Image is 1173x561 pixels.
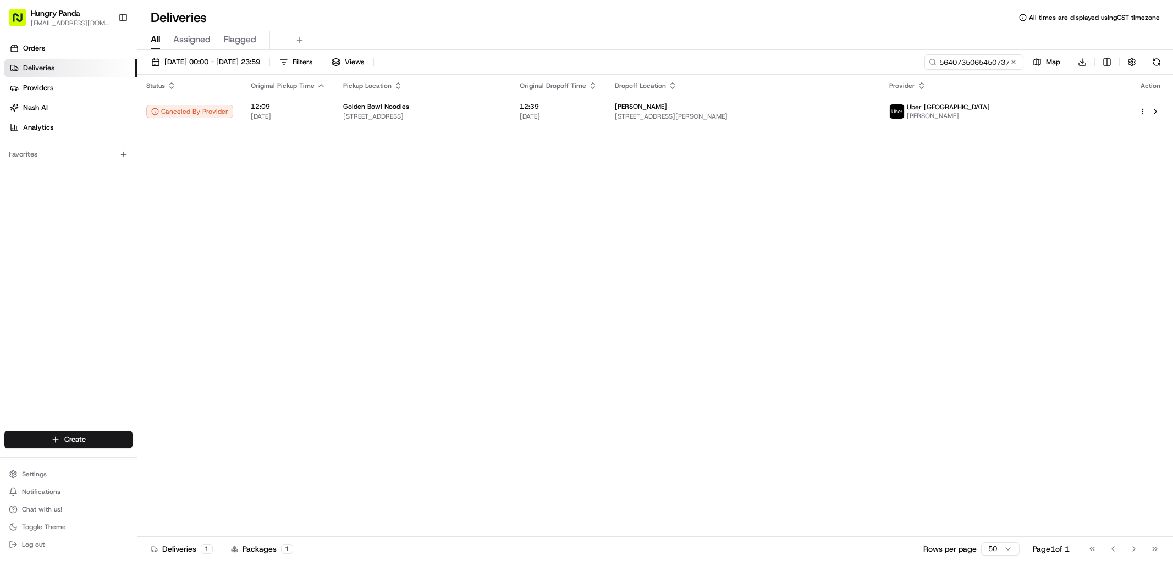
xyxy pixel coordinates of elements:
[520,81,586,90] span: Original Dropoff Time
[4,466,133,482] button: Settings
[924,54,1023,70] input: Type to search
[151,9,207,26] h1: Deliveries
[4,431,133,448] button: Create
[64,435,86,445] span: Create
[345,57,364,67] span: Views
[251,102,326,111] span: 12:09
[23,123,53,132] span: Analytics
[520,102,597,111] span: 12:39
[4,119,137,136] a: Analytics
[201,544,213,554] div: 1
[293,57,312,67] span: Filters
[281,544,293,554] div: 1
[23,43,45,53] span: Orders
[4,4,114,31] button: Hungry Panda[EMAIL_ADDRESS][DOMAIN_NAME]
[615,81,666,90] span: Dropoff Location
[4,537,133,552] button: Log out
[615,112,872,121] span: [STREET_ADDRESS][PERSON_NAME]
[520,112,597,121] span: [DATE]
[1139,81,1162,90] div: Action
[23,83,53,93] span: Providers
[22,470,47,479] span: Settings
[343,81,392,90] span: Pickup Location
[4,146,133,163] div: Favorites
[146,105,233,118] button: Canceled By Provider
[4,484,133,499] button: Notifications
[889,81,915,90] span: Provider
[890,104,904,119] img: uber-new-logo.jpeg
[4,519,133,535] button: Toggle Theme
[327,54,369,70] button: Views
[151,33,160,46] span: All
[907,112,990,120] span: [PERSON_NAME]
[224,33,256,46] span: Flagged
[1029,13,1160,22] span: All times are displayed using CST timezone
[146,81,165,90] span: Status
[173,33,211,46] span: Assigned
[146,54,265,70] button: [DATE] 00:00 - [DATE] 23:59
[343,102,409,111] span: Golden Bowl Noodles
[251,81,315,90] span: Original Pickup Time
[22,523,66,531] span: Toggle Theme
[1149,54,1164,70] button: Refresh
[251,112,326,121] span: [DATE]
[274,54,317,70] button: Filters
[615,102,667,111] span: [PERSON_NAME]
[923,543,977,554] p: Rows per page
[4,79,137,97] a: Providers
[23,63,54,73] span: Deliveries
[4,40,137,57] a: Orders
[4,99,137,116] a: Nash AI
[22,540,45,549] span: Log out
[23,103,48,113] span: Nash AI
[4,59,137,77] a: Deliveries
[907,103,990,112] span: Uber [GEOGRAPHIC_DATA]
[22,505,62,514] span: Chat with us!
[151,543,213,554] div: Deliveries
[164,57,260,67] span: [DATE] 00:00 - [DATE] 23:59
[31,8,80,19] button: Hungry Panda
[31,19,109,27] button: [EMAIL_ADDRESS][DOMAIN_NAME]
[1033,543,1070,554] div: Page 1 of 1
[4,502,133,517] button: Chat with us!
[1028,54,1065,70] button: Map
[22,487,60,496] span: Notifications
[1046,57,1060,67] span: Map
[231,543,293,554] div: Packages
[343,112,502,121] span: [STREET_ADDRESS]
